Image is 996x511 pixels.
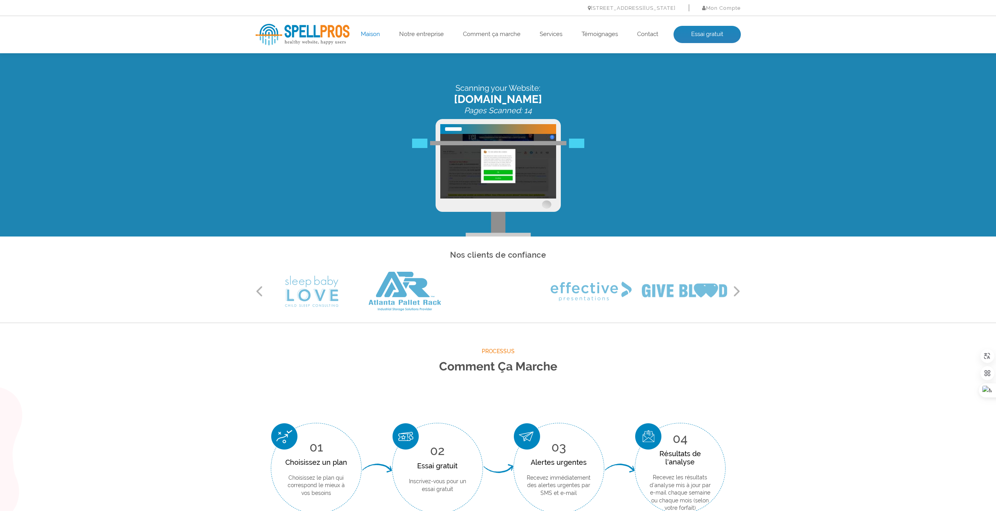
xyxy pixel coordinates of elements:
button: Suivant [733,285,741,297]
img: Alertes urgentes [514,423,540,450]
img: Dors bébé amour [285,276,339,307]
i: Pages Scanned: 14 [464,53,532,63]
div: Scanning your Website: [256,31,741,63]
font: Alertes urgentes [531,458,587,466]
font: 02 [430,443,445,458]
font: Choisissez le plan qui correspond le mieux à vos besoins [288,475,345,496]
img: Donner du sang [642,283,727,299]
font: Comment ça marche [439,359,557,373]
font: Résultats de l'analyse [659,450,701,466]
img: Résultat de l'analyse [635,423,661,450]
img: Free Webiste Analysis [412,86,584,96]
font: Essai gratuit [417,462,457,470]
font: Choisissez un plan [285,458,347,466]
font: Processus [482,348,515,354]
font: Recevez immédiatement des alertes urgentes par SMS et e-mail [527,475,591,496]
font: Recevez les résultats d'analyse mis à jour par e-mail chaque semaine ou chaque mois (selon votre ... [650,474,711,511]
img: Efficace [551,282,632,301]
button: Précédent [256,285,263,297]
img: Essai gratuit [393,423,419,450]
span: [DOMAIN_NAME] [256,40,741,53]
font: Nos clients de confiance [450,250,546,260]
font: 04 [673,431,688,446]
font: 03 [551,440,566,454]
img: Free Website Analysis [436,67,561,184]
img: Choisissez un plan [271,423,297,450]
font: Inscrivez-vous pour un essai gratuit [409,478,466,492]
font: 01 [310,440,323,454]
img: Free Website Analysis [440,81,556,146]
